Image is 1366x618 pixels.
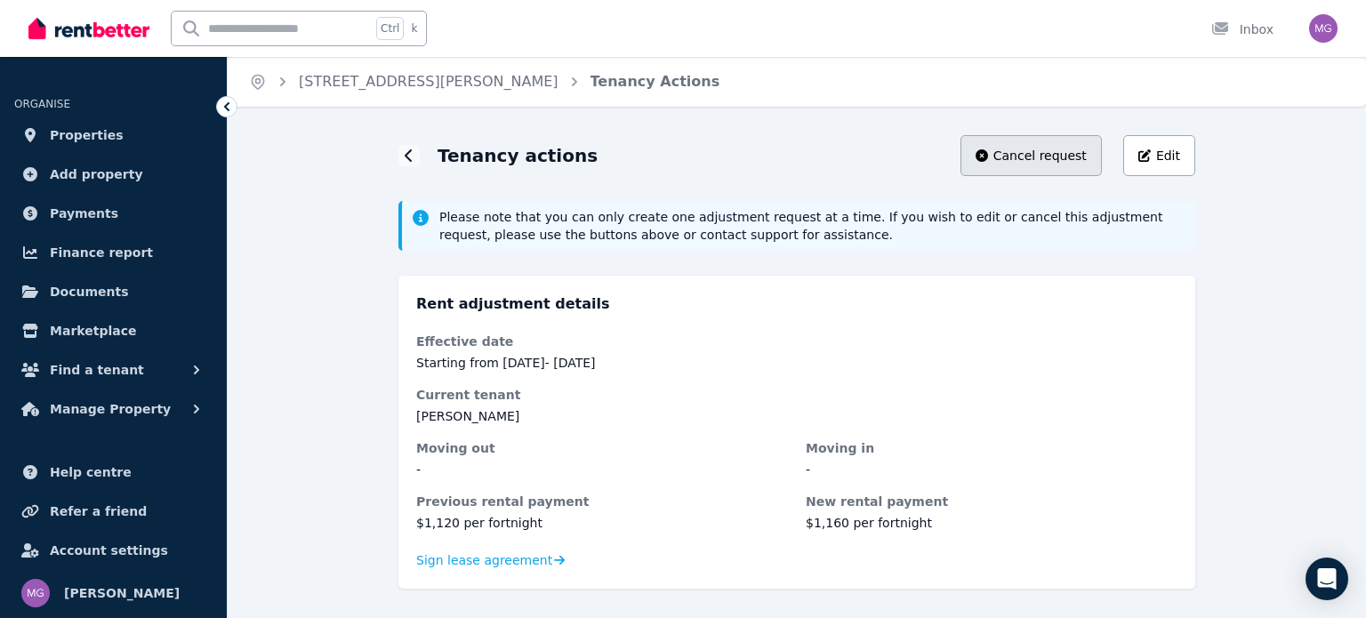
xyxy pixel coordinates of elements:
[50,203,118,224] span: Payments
[416,407,1177,425] dd: [PERSON_NAME]
[50,281,129,302] span: Documents
[1211,20,1274,38] div: Inbox
[299,73,558,90] a: [STREET_ADDRESS][PERSON_NAME]
[50,320,136,341] span: Marketplace
[50,461,132,483] span: Help centre
[439,208,1185,244] span: Please note that you can only create one adjustment request at a time. If you wish to edit or can...
[50,501,147,522] span: Refer a friend
[228,57,741,107] nav: Breadcrumb
[1123,135,1195,176] button: Edit
[14,494,213,529] a: Refer a friend
[416,514,788,532] dd: $1,120 per fortnight
[14,98,70,110] span: ORGANISE
[416,293,1177,315] h3: Rent adjustment details
[960,135,1102,176] button: Cancel request
[416,551,552,569] span: Sign lease agreement
[416,493,788,510] dt: Previous rental payment
[806,461,1177,478] dd: -
[50,124,124,146] span: Properties
[416,461,788,478] dd: -
[411,21,417,36] span: k
[14,235,213,270] a: Finance report
[14,533,213,568] a: Account settings
[806,439,1177,457] dt: Moving in
[21,579,50,607] img: Matheesha Gunaratne
[416,354,1177,372] dd: Starting from [DATE] - [DATE]
[438,143,598,168] h1: Tenancy actions
[14,117,213,153] a: Properties
[50,540,168,561] span: Account settings
[806,514,1177,532] dd: $1,160 per fortnight
[50,242,153,263] span: Finance report
[14,196,213,231] a: Payments
[64,582,180,604] span: [PERSON_NAME]
[416,386,1177,404] dt: Current tenant
[14,352,213,388] button: Find a tenant
[14,274,213,309] a: Documents
[50,164,143,185] span: Add property
[14,391,213,427] button: Manage Property
[28,15,149,42] img: RentBetter
[14,157,213,192] a: Add property
[416,551,565,569] a: Sign lease agreement
[591,73,720,90] a: Tenancy Actions
[50,359,144,381] span: Find a tenant
[993,147,1087,165] span: Cancel request
[416,333,1177,350] dt: Effective date
[1309,14,1338,43] img: Matheesha Gunaratne
[1306,558,1348,600] div: Open Intercom Messenger
[1156,147,1180,165] span: Edit
[14,313,213,349] a: Marketplace
[376,17,404,40] span: Ctrl
[14,454,213,490] a: Help centre
[806,493,1177,510] dt: New rental payment
[50,398,171,420] span: Manage Property
[416,439,788,457] dt: Moving out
